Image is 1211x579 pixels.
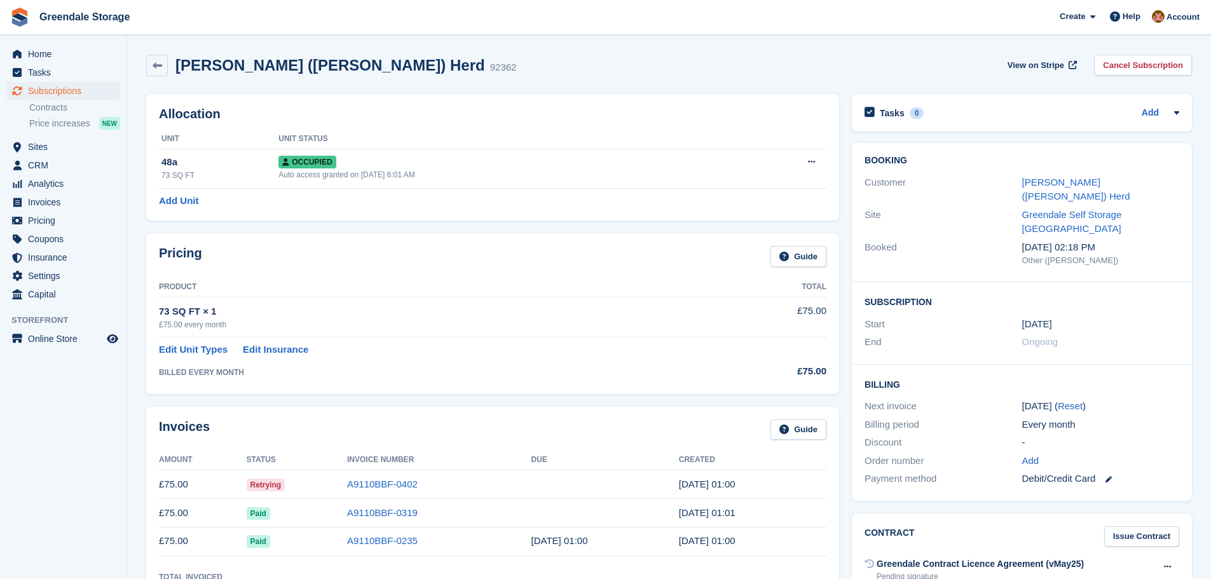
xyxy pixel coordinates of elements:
[161,155,278,170] div: 48a
[865,240,1022,267] div: Booked
[29,102,120,114] a: Contracts
[877,557,1084,571] div: Greendale Contract Licence Agreement (vMay25)
[159,129,278,149] th: Unit
[531,450,679,470] th: Due
[159,419,210,440] h2: Invoices
[1022,435,1179,450] div: -
[6,45,120,63] a: menu
[865,208,1022,236] div: Site
[865,472,1022,486] div: Payment method
[28,64,104,81] span: Tasks
[1022,399,1179,414] div: [DATE] ( )
[1022,418,1179,432] div: Every month
[278,129,737,149] th: Unit Status
[1094,55,1192,76] a: Cancel Subscription
[6,249,120,266] a: menu
[718,297,826,337] td: £75.00
[1022,240,1179,255] div: [DATE] 02:18 PM
[161,170,278,181] div: 73 SQ FT
[34,6,135,27] a: Greendale Storage
[1022,336,1058,347] span: Ongoing
[159,304,718,319] div: 73 SQ FT × 1
[6,193,120,211] a: menu
[865,454,1022,468] div: Order number
[865,335,1022,350] div: End
[28,267,104,285] span: Settings
[1167,11,1200,24] span: Account
[159,470,247,499] td: £75.00
[159,450,247,470] th: Amount
[159,194,198,208] a: Add Unit
[159,319,718,330] div: £75.00 every month
[159,527,247,555] td: £75.00
[278,156,336,168] span: Occupied
[718,364,826,379] div: £75.00
[28,45,104,63] span: Home
[28,230,104,248] span: Coupons
[105,331,120,346] a: Preview store
[1058,400,1083,411] a: Reset
[1022,254,1179,267] div: Other ([PERSON_NAME])
[29,116,120,130] a: Price increases NEW
[28,156,104,174] span: CRM
[99,117,120,130] div: NEW
[865,435,1022,450] div: Discount
[28,193,104,211] span: Invoices
[28,138,104,156] span: Sites
[865,399,1022,414] div: Next invoice
[531,535,588,546] time: 2025-06-27 00:00:00 UTC
[770,419,826,440] a: Guide
[910,107,924,119] div: 0
[1022,317,1052,332] time: 2025-06-26 00:00:00 UTC
[159,367,718,378] div: BILLED EVERY MONTH
[278,169,737,181] div: Auto access granted on [DATE] 6:01 AM
[247,479,285,491] span: Retrying
[247,450,347,470] th: Status
[1002,55,1079,76] a: View on Stripe
[679,507,735,518] time: 2025-07-26 00:01:51 UTC
[247,535,270,548] span: Paid
[1008,59,1064,72] span: View on Stripe
[175,57,485,74] h2: [PERSON_NAME] ([PERSON_NAME]) Herd
[1022,177,1130,202] a: [PERSON_NAME] ([PERSON_NAME]) Herd
[6,267,120,285] a: menu
[1152,10,1165,23] img: Justin Swingler
[770,246,826,267] a: Guide
[865,378,1179,390] h2: Billing
[865,175,1022,204] div: Customer
[1022,209,1122,235] a: Greendale Self Storage [GEOGRAPHIC_DATA]
[6,230,120,248] a: menu
[28,285,104,303] span: Capital
[6,82,120,100] a: menu
[6,212,120,229] a: menu
[679,479,735,489] time: 2025-08-26 00:00:09 UTC
[247,507,270,520] span: Paid
[6,285,120,303] a: menu
[159,277,718,297] th: Product
[10,8,29,27] img: stora-icon-8386f47178a22dfd0bd8f6a31ec36ba5ce8667c1dd55bd0f319d3a0aa187defe.svg
[28,175,104,193] span: Analytics
[6,330,120,348] a: menu
[347,535,418,546] a: A9110BBF-0235
[6,64,120,81] a: menu
[865,317,1022,332] div: Start
[865,295,1179,308] h2: Subscription
[347,507,418,518] a: A9110BBF-0319
[28,330,104,348] span: Online Store
[28,82,104,100] span: Subscriptions
[6,156,120,174] a: menu
[1022,472,1179,486] div: Debit/Credit Card
[1142,106,1159,121] a: Add
[880,107,905,119] h2: Tasks
[159,499,247,528] td: £75.00
[28,212,104,229] span: Pricing
[1104,526,1179,547] a: Issue Contract
[29,118,90,130] span: Price increases
[679,535,735,546] time: 2025-06-26 00:00:30 UTC
[243,343,308,357] a: Edit Insurance
[347,479,418,489] a: A9110BBF-0402
[679,450,826,470] th: Created
[718,277,826,297] th: Total
[1060,10,1085,23] span: Create
[6,138,120,156] a: menu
